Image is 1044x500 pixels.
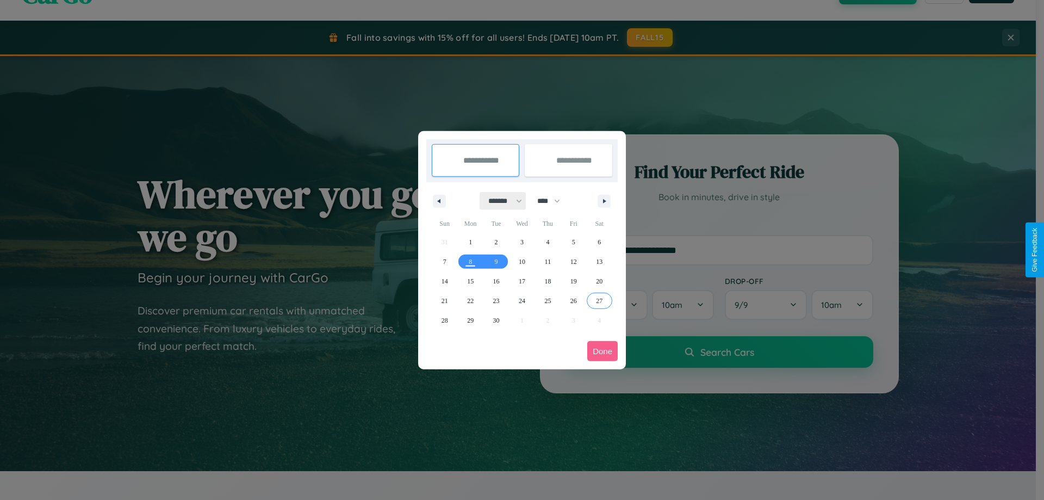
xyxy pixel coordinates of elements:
[467,311,474,330] span: 29
[483,215,509,232] span: Tue
[442,311,448,330] span: 28
[519,252,525,271] span: 10
[509,232,535,252] button: 3
[493,271,500,291] span: 16
[570,291,577,311] span: 26
[587,271,612,291] button: 20
[561,252,586,271] button: 12
[587,252,612,271] button: 13
[432,215,457,232] span: Sun
[432,271,457,291] button: 14
[467,291,474,311] span: 22
[561,215,586,232] span: Fri
[509,291,535,311] button: 24
[457,232,483,252] button: 1
[1031,228,1039,272] div: Give Feedback
[483,232,509,252] button: 2
[442,291,448,311] span: 21
[495,232,498,252] span: 2
[457,271,483,291] button: 15
[545,252,551,271] span: 11
[596,271,602,291] span: 20
[570,252,577,271] span: 12
[483,291,509,311] button: 23
[493,291,500,311] span: 23
[519,271,525,291] span: 17
[544,291,551,311] span: 25
[561,232,586,252] button: 5
[457,291,483,311] button: 22
[535,271,561,291] button: 18
[509,252,535,271] button: 10
[493,311,500,330] span: 30
[432,311,457,330] button: 28
[469,232,472,252] span: 1
[509,271,535,291] button: 17
[443,252,446,271] span: 7
[535,252,561,271] button: 11
[469,252,472,271] span: 8
[596,291,602,311] span: 27
[442,271,448,291] span: 14
[520,232,524,252] span: 3
[483,311,509,330] button: 30
[432,252,457,271] button: 7
[509,215,535,232] span: Wed
[587,215,612,232] span: Sat
[561,271,586,291] button: 19
[495,252,498,271] span: 9
[483,271,509,291] button: 16
[457,252,483,271] button: 8
[519,291,525,311] span: 24
[535,215,561,232] span: Thu
[598,232,601,252] span: 6
[596,252,602,271] span: 13
[587,232,612,252] button: 6
[544,271,551,291] span: 18
[483,252,509,271] button: 9
[587,341,618,361] button: Done
[587,291,612,311] button: 27
[570,271,577,291] span: 19
[432,291,457,311] button: 21
[535,232,561,252] button: 4
[457,311,483,330] button: 29
[572,232,575,252] span: 5
[457,215,483,232] span: Mon
[535,291,561,311] button: 25
[546,232,549,252] span: 4
[561,291,586,311] button: 26
[467,271,474,291] span: 15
